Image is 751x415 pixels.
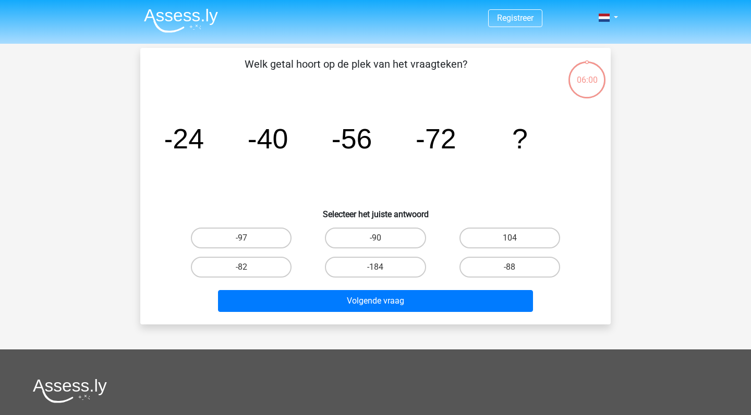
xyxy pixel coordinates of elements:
h6: Selecteer het juiste antwoord [157,201,594,219]
label: -97 [191,228,292,248]
a: Registreer [497,13,534,23]
div: 06:00 [567,60,607,86]
label: -184 [325,257,426,278]
tspan: ? [512,123,528,154]
tspan: -56 [332,123,372,154]
tspan: -40 [248,123,288,154]
label: -90 [325,228,426,248]
tspan: -72 [416,123,456,154]
button: Volgende vraag [218,290,534,312]
label: -88 [459,257,560,278]
img: Assessly [144,8,218,33]
tspan: -24 [163,123,204,154]
p: Welk getal hoort op de plek van het vraagteken? [157,56,555,87]
label: -82 [191,257,292,278]
img: Assessly logo [33,379,107,403]
label: 104 [459,228,560,248]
